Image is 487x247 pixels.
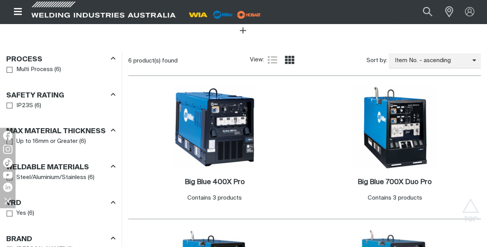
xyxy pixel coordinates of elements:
[133,58,178,64] span: product(s) found
[16,173,86,182] span: Steel/Aluminium/Stainless
[3,172,12,178] img: YouTube
[6,91,64,100] h3: Safety Rating
[16,101,33,110] span: IP23S
[367,194,422,203] div: Contains 3 products
[6,126,115,136] div: Max Material Thickness
[128,51,481,71] section: Product list controls
[358,179,432,186] h2: Big Blue 700X Duo Pro
[6,54,115,64] div: Process
[235,9,263,21] img: miller
[187,194,242,203] div: Contains 3 products
[7,172,86,183] a: Steel/Aluminium/Stainless
[184,179,244,186] h2: Big Blue 400X Pro
[6,162,115,172] div: Weldable Materials
[1,194,14,207] img: hide socials
[7,172,115,183] ul: Weldable Materials
[7,101,33,111] a: IP23S
[6,55,42,64] h3: Process
[88,173,94,182] span: ( 6 )
[6,163,89,172] h3: Weldable Materials
[54,65,61,74] span: ( 6 )
[16,137,78,146] span: Up to 16mm or Greater
[462,198,479,216] button: Scroll to top
[235,12,263,17] a: miller
[3,131,12,140] img: Facebook
[7,136,78,147] a: Up to 16mm or Greater
[7,136,115,147] ul: Max Material Thickness
[405,3,441,21] input: Product name or item number...
[173,86,256,169] img: Big Blue 400X Pro
[3,183,12,192] img: LinkedIn
[6,235,32,244] h3: Brand
[268,55,277,64] a: List view
[389,56,472,65] span: Item No. - ascending
[6,127,106,136] h3: Max Material Thickness
[6,198,115,208] div: VRD
[184,178,244,187] a: Big Blue 400X Pro
[7,208,115,219] ul: VRD
[16,209,26,218] span: Yes
[7,101,115,111] ul: Safety Rating
[7,208,26,219] a: Yes
[79,137,86,146] span: ( 6 )
[414,3,441,21] button: Search products
[7,64,115,75] ul: Process
[7,64,53,75] a: Multi Process
[366,56,387,65] span: Sort by:
[128,57,250,65] div: 6
[6,90,115,100] div: Safety Rating
[353,86,436,169] img: Big Blue 700X Duo Pro
[16,65,53,74] span: Multi Process
[358,178,432,187] a: Big Blue 700X Duo Pro
[3,144,12,154] img: Instagram
[35,101,41,110] span: ( 6 )
[3,158,12,167] img: TikTok
[250,56,264,64] span: View:
[28,209,34,218] span: ( 6 )
[6,233,115,244] div: Brand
